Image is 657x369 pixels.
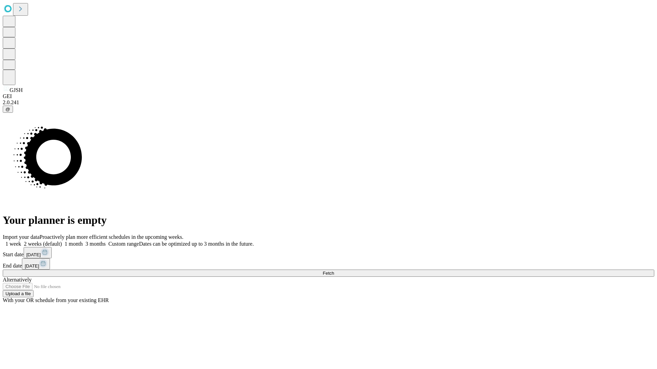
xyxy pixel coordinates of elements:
span: [DATE] [25,263,39,269]
span: Dates can be optimized up to 3 months in the future. [139,241,254,247]
span: 1 month [65,241,83,247]
button: Upload a file [3,290,34,297]
button: [DATE] [22,258,50,270]
div: End date [3,258,654,270]
span: Import your data [3,234,40,240]
span: 3 months [86,241,106,247]
span: Alternatively [3,277,31,283]
h1: Your planner is empty [3,214,654,227]
div: GEI [3,93,654,99]
span: Custom range [108,241,139,247]
span: Fetch [323,271,334,276]
span: [DATE] [26,252,41,257]
span: @ [5,107,10,112]
span: With your OR schedule from your existing EHR [3,297,109,303]
div: Start date [3,247,654,258]
span: GJSH [10,87,23,93]
span: Proactively plan more efficient schedules in the upcoming weeks. [40,234,183,240]
div: 2.0.241 [3,99,654,106]
button: [DATE] [24,247,52,258]
button: Fetch [3,270,654,277]
span: 1 week [5,241,21,247]
button: @ [3,106,13,113]
span: 2 weeks (default) [24,241,62,247]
